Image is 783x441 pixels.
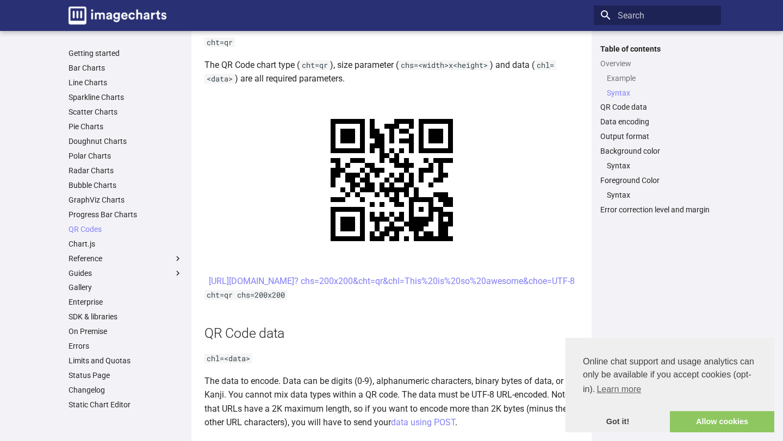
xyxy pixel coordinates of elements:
a: Gallery [69,282,183,292]
a: GraphViz Charts [69,195,183,205]
a: Radar Charts [69,166,183,175]
a: Line Charts [69,78,183,87]
a: Syntax [607,88,714,98]
a: Doughnut Charts [69,136,183,146]
nav: Background color [600,161,714,171]
a: dismiss cookie message [565,411,670,433]
nav: Table of contents [594,44,721,215]
code: cht=qr [204,37,235,47]
code: cht=qr [300,60,330,70]
a: Data encoding [600,117,714,127]
code: cht=qr chs=200x200 [204,290,287,300]
a: On Premise [69,326,183,336]
a: data using POST [391,417,455,427]
nav: Overview [600,73,714,98]
h2: QR Code data [204,324,579,343]
a: Background color [600,146,714,156]
a: Syntax [607,190,714,200]
span: Online chat support and usage analytics can only be available if you accept cookies (opt-in). [583,355,757,398]
img: logo [69,7,166,24]
a: QR Codes [69,224,183,234]
a: Scatter Charts [69,107,183,117]
a: Bubble Charts [69,180,183,190]
a: Syntax [607,161,714,171]
a: allow cookies [670,411,774,433]
a: Changelog [69,385,183,395]
a: [URL][DOMAIN_NAME]? chs=200x200&cht=qr&chl=This%20is%20so%20awesome&choe=UTF-8 [209,276,575,286]
a: Enterprise [69,297,183,307]
p: The QR Code chart type ( ), size parameter ( ) and data ( ) are all required parameters. [204,58,579,86]
a: Getting started [69,48,183,58]
a: Static Chart Editor [69,400,183,409]
a: Overview [600,59,714,68]
div: cookieconsent [565,338,774,432]
a: Status Page [69,370,183,380]
label: Table of contents [594,44,721,54]
a: Limits and Quotas [69,356,183,366]
p: The data to encode. Data can be digits (0-9), alphanumeric characters, binary bytes of data, or K... [204,374,579,430]
a: Pie Charts [69,122,183,131]
a: Polar Charts [69,151,183,161]
a: SDK & libraries [69,312,183,322]
a: QR Code data [600,102,714,112]
label: Reference [69,254,183,263]
img: chart [306,94,477,266]
a: Progress Bar Charts [69,210,183,219]
a: Sparkline Charts [69,92,183,102]
nav: Foreground Color [600,190,714,200]
a: Example [607,73,714,83]
a: Errors [69,341,183,351]
a: Error correction level and margin [600,205,714,215]
a: Foreground Color [600,175,714,185]
a: learn more about cookies [595,381,643,398]
a: Bar Charts [69,63,183,73]
code: chs=<width>x<height> [399,60,490,70]
label: Guides [69,268,183,278]
a: Output format [600,131,714,141]
a: Image-Charts documentation [64,2,171,29]
code: chl=<data> [204,354,252,363]
input: Search [594,5,721,25]
a: Chart.js [69,239,183,249]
